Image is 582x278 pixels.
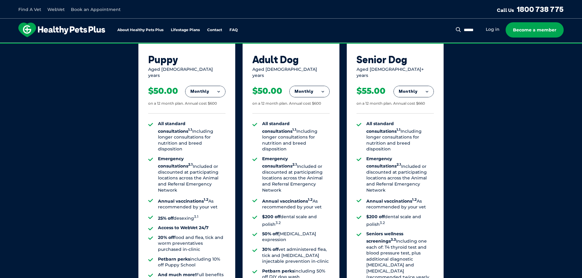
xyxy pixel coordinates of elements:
[18,7,41,12] a: Find A Vet
[262,247,330,265] li: vet administered flea, tick and [MEDICAL_DATA] injectable prevention in-clinic
[148,67,225,78] div: Aged [DEMOGRAPHIC_DATA] years
[185,86,225,97] button: Monthly
[158,214,225,221] li: desexing
[18,23,105,37] img: hpp-logo
[290,86,329,97] button: Monthly
[357,101,425,106] div: on a 12 month plan. Annual cost $660
[357,67,434,78] div: Aged [DEMOGRAPHIC_DATA]+ years
[357,86,386,96] div: $55.00
[158,121,225,152] li: Including longer consultations for nutrition and breed disposition
[366,214,385,219] strong: $200 off
[148,86,178,96] div: $50.00
[158,256,225,268] li: including 10% off Puppy School
[158,215,174,221] strong: 25% off
[188,128,192,132] sup: 1.1
[262,231,330,243] li: [MEDICAL_DATA] expression
[158,256,190,262] strong: Petbarn perks
[194,215,198,219] sup: 3.1
[158,225,209,230] strong: Access to WebVet 24/7
[262,197,330,210] li: As recommended by your vet
[158,156,225,193] li: Included or discounted at participating locations across the Animal and Referral Emergency Network
[366,214,434,227] li: dental scale and polish
[262,156,297,169] strong: Emergency consultations
[158,235,174,240] strong: 20% off
[394,86,434,97] button: Monthly
[148,54,225,65] div: Puppy
[366,156,401,169] strong: Emergency consultations
[177,43,405,48] span: Proactive, preventative wellness program designed to keep your pet healthier and happier for longer
[171,28,200,32] a: Lifestage Plans
[366,198,417,204] strong: Annual vaccinations
[292,163,297,167] sup: 2.1
[486,27,500,32] a: Log in
[158,156,193,169] strong: Emergency consultations
[71,7,121,12] a: Book an Appointment
[497,5,564,14] a: Call Us1800 738 775
[366,231,403,244] strong: Seniors wellness screenings
[497,7,514,13] span: Call Us
[412,197,417,202] sup: 1.2
[252,101,321,106] div: on a 12 month plan. Annual cost $600
[188,163,193,167] sup: 2.1
[262,121,296,134] strong: All standard consultations
[252,67,330,78] div: Aged [DEMOGRAPHIC_DATA] years
[158,235,225,253] li: food and flea, tick and worm preventatives purchased in-clinic
[158,121,192,134] strong: All standard consultations
[262,198,313,204] strong: Annual vaccinations
[262,156,330,193] li: Included or discounted at participating locations across the Animal and Referral Emergency Network
[229,28,238,32] a: FAQ
[397,163,401,167] sup: 2.1
[262,247,278,252] strong: 30% off
[380,221,385,225] sup: 3.2
[47,7,65,12] a: WebVet
[292,128,296,132] sup: 1.1
[308,197,313,202] sup: 1.2
[366,156,434,193] li: Included or discounted at participating locations across the Animal and Referral Emergency Network
[148,101,217,106] div: on a 12 month plan. Annual cost $600
[158,272,196,277] strong: And much more!
[397,128,401,132] sup: 1.1
[262,268,294,274] strong: Petbarn perks
[207,28,222,32] a: Contact
[506,22,564,38] a: Become a member
[117,28,163,32] a: About Healthy Pets Plus
[391,237,396,242] sup: 3.3
[262,214,330,227] li: dental scale and polish
[455,27,462,33] button: Search
[366,121,401,134] strong: All standard consultations
[276,221,281,225] sup: 3.2
[158,198,208,204] strong: Annual vaccinations
[366,197,434,210] li: As recommended by your vet
[357,54,434,65] div: Senior Dog
[366,121,434,152] li: Including longer consultations for nutrition and breed disposition
[262,121,330,152] li: Including longer consultations for nutrition and breed disposition
[252,86,282,96] div: $50.00
[262,214,280,219] strong: $200 off
[252,54,330,65] div: Adult Dog
[158,197,225,210] li: As recommended by your vet
[262,231,278,236] strong: 50% off
[204,197,208,202] sup: 1.2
